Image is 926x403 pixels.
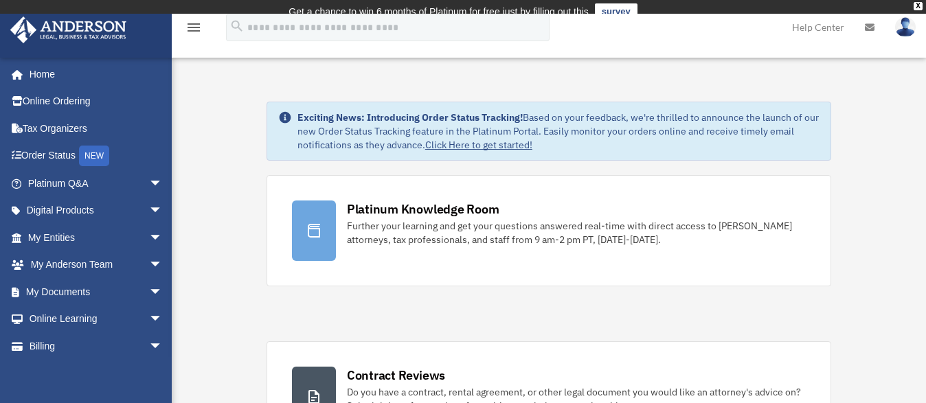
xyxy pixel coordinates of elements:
[10,278,183,306] a: My Documentsarrow_drop_down
[10,197,183,224] a: Digital Productsarrow_drop_down
[149,197,177,225] span: arrow_drop_down
[10,60,177,88] a: Home
[149,278,177,306] span: arrow_drop_down
[10,115,183,142] a: Tax Organizers
[229,19,245,34] i: search
[149,306,177,334] span: arrow_drop_down
[10,88,183,115] a: Online Ordering
[6,16,131,43] img: Anderson Advisors Platinum Portal
[185,24,202,36] a: menu
[347,367,445,384] div: Contract Reviews
[347,200,499,218] div: Platinum Knowledge Room
[267,175,831,286] a: Platinum Knowledge Room Further your learning and get your questions answered real-time with dire...
[185,19,202,36] i: menu
[10,142,183,170] a: Order StatusNEW
[79,146,109,166] div: NEW
[289,3,589,20] div: Get a chance to win 6 months of Platinum for free just by filling out this
[297,111,820,152] div: Based on your feedback, we're thrilled to announce the launch of our new Order Status Tracking fe...
[297,111,523,124] strong: Exciting News: Introducing Order Status Tracking!
[347,219,806,246] div: Further your learning and get your questions answered real-time with direct access to [PERSON_NAM...
[149,224,177,252] span: arrow_drop_down
[10,224,183,251] a: My Entitiesarrow_drop_down
[10,170,183,197] a: Platinum Q&Aarrow_drop_down
[149,332,177,360] span: arrow_drop_down
[914,2,923,10] div: close
[149,251,177,279] span: arrow_drop_down
[10,332,183,360] a: Billingarrow_drop_down
[10,306,183,333] a: Online Learningarrow_drop_down
[595,3,637,20] a: survey
[425,139,532,151] a: Click Here to get started!
[895,17,916,37] img: User Pic
[10,251,183,279] a: My Anderson Teamarrow_drop_down
[149,170,177,198] span: arrow_drop_down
